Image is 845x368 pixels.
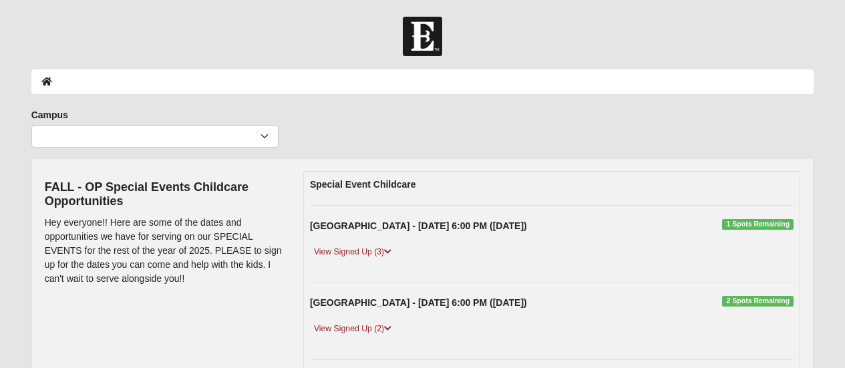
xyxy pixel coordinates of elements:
strong: [GEOGRAPHIC_DATA] - [DATE] 6:00 PM ([DATE]) [310,297,527,308]
strong: Special Event Childcare [310,179,416,190]
span: 1 Spots Remaining [722,219,794,230]
a: View Signed Up (2) [310,322,395,336]
span: 2 Spots Remaining [722,296,794,307]
strong: [GEOGRAPHIC_DATA] - [DATE] 6:00 PM ([DATE]) [310,220,527,231]
a: View Signed Up (3) [310,245,395,259]
h4: FALL - OP Special Events Childcare Opportunities [45,180,283,209]
p: Hey everyone!! Here are some of the dates and opportunities we have for serving on our SPECIAL EV... [45,216,283,286]
label: Campus [31,108,68,122]
img: Church of Eleven22 Logo [403,17,442,56]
